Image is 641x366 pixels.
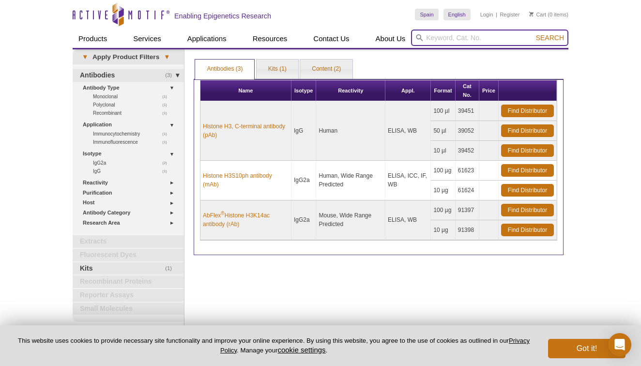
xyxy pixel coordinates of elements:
[479,80,499,101] th: Price
[83,149,178,159] a: Isotype
[203,122,289,139] a: Histone H3, C-terminal antibody (pAb)
[608,333,631,356] div: Open Intercom Messenger
[529,11,546,18] a: Cart
[500,11,519,18] a: Register
[83,198,178,208] a: Host
[257,60,298,79] a: Kits (1)
[159,53,174,61] span: ▾
[162,159,172,167] span: (2)
[73,49,184,65] a: ▾Apply Product Filters▾
[300,60,352,79] a: Content (2)
[291,200,317,240] td: IgG2a
[73,30,113,48] a: Products
[316,200,385,240] td: Mouse, Wide Range Predicted
[93,92,172,101] a: (1)Monoclonal
[456,141,479,161] td: 39452
[73,235,184,248] a: Extracts
[182,30,232,48] a: Applications
[93,159,172,167] a: (2)IgG2a
[162,109,172,117] span: (1)
[73,303,184,315] a: Small Molecules
[162,101,172,109] span: (1)
[431,181,455,200] td: 10 µg
[370,30,412,48] a: About Us
[195,60,254,79] a: Antibodies (3)
[536,34,564,42] span: Search
[77,53,92,61] span: ▾
[316,161,385,200] td: Human, Wide Range Predicted
[291,101,317,161] td: IgG
[496,9,497,20] li: |
[501,105,554,117] a: Find Distributor
[73,275,184,288] a: Recombinant Proteins
[174,12,271,20] h2: Enabling Epigenetics Research
[431,220,455,240] td: 10 µg
[83,178,178,188] a: Reactivity
[93,109,172,117] a: (1)Recombinant
[501,164,554,177] a: Find Distributor
[73,69,184,82] a: (3)Antibodies
[456,200,479,220] td: 91397
[162,167,172,175] span: (1)
[456,161,479,181] td: 61623
[73,262,184,275] a: (1)Kits
[203,171,289,189] a: Histone H3S10ph antibody (mAb)
[431,121,455,141] td: 50 µl
[501,224,554,236] a: Find Distributor
[221,211,224,216] sup: ®
[431,200,455,220] td: 100 µg
[127,30,167,48] a: Services
[93,130,172,138] a: (1)Immunocytochemistry
[316,80,385,101] th: Reactivity
[93,101,172,109] a: (1)Polyclonal
[291,161,317,200] td: IgG2a
[162,92,172,101] span: (1)
[501,144,554,157] a: Find Distributor
[162,138,172,146] span: (1)
[93,167,172,175] a: (1)IgG
[431,141,455,161] td: 10 µl
[83,188,178,198] a: Purification
[385,200,431,240] td: ELISA, WB
[277,346,325,354] button: cookie settings
[200,80,291,101] th: Name
[456,220,479,240] td: 91398
[529,9,568,20] li: (0 items)
[456,80,479,101] th: Cat No.
[456,181,479,200] td: 61624
[456,121,479,141] td: 39052
[203,211,289,229] a: AbFlex®Histone H3K14ac antibody (rAb)
[385,161,431,200] td: ELISA, ICC, IF, WB
[431,101,455,121] td: 100 µl
[307,30,355,48] a: Contact Us
[443,9,471,20] a: English
[247,30,293,48] a: Resources
[385,101,431,161] td: ELISA, WB
[501,204,554,216] a: Find Distributor
[83,208,178,218] a: Antibody Category
[431,161,455,181] td: 100 µg
[83,83,178,93] a: Antibody Type
[480,11,493,18] a: Login
[529,12,534,16] img: Your Cart
[165,262,177,275] span: (1)
[431,80,455,101] th: Format
[385,80,431,101] th: Appl.
[162,130,172,138] span: (1)
[220,337,530,353] a: Privacy Policy
[73,249,184,261] a: Fluorescent Dyes
[83,120,178,130] a: Application
[316,101,385,161] td: Human
[291,80,317,101] th: Isotype
[501,184,554,197] a: Find Distributor
[73,289,184,302] a: Reporter Assays
[456,101,479,121] td: 39451
[501,124,554,137] a: Find Distributor
[15,336,532,355] p: This website uses cookies to provide necessary site functionality and improve your online experie...
[548,339,626,358] button: Got it!
[533,33,567,42] button: Search
[411,30,568,46] input: Keyword, Cat. No.
[165,69,177,82] span: (3)
[83,218,178,228] a: Research Area
[93,138,172,146] a: (1)Immunofluorescence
